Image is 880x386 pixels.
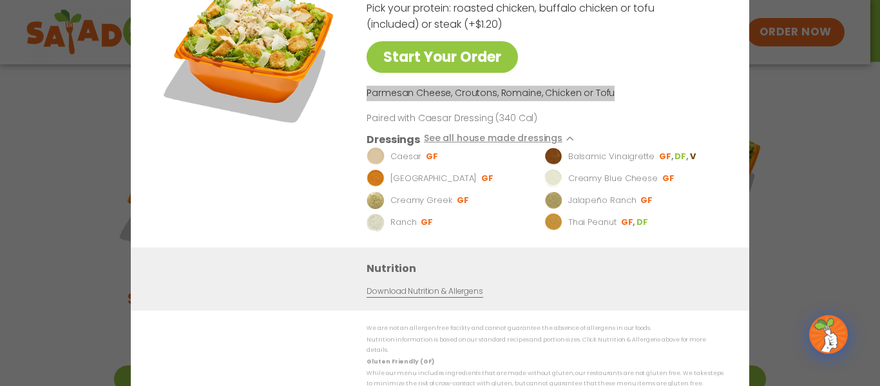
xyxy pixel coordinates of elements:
img: Dressing preview image for Jalapeño Ranch [544,191,562,209]
li: GF [421,216,434,227]
p: Balsamic Vinaigrette [568,150,655,162]
img: Dressing preview image for Ranch [367,213,385,231]
li: GF [621,216,636,227]
li: GF [481,172,495,184]
li: GF [659,150,674,162]
strong: Gluten Friendly (GF) [367,358,434,365]
p: Creamy Blue Cheese [568,171,658,184]
p: Creamy Greek [390,193,452,206]
img: Dressing preview image for Thai Peanut [544,213,562,231]
img: Dressing preview image for Balsamic Vinaigrette [544,147,562,165]
li: GF [662,172,676,184]
p: Jalapeño Ranch [568,193,636,206]
p: Parmesan Cheese, Croutons, Romaine, Chicken or Tofu [367,86,718,101]
p: Nutrition information is based on our standard recipes and portion sizes. Click Nutrition & Aller... [367,335,723,355]
p: Paired with Caesar Dressing (340 Cal) [367,111,605,124]
li: GF [457,194,470,206]
img: wpChatIcon [810,316,847,352]
p: Thai Peanut [568,215,617,228]
img: Dressing preview image for Creamy Blue Cheese [544,169,562,187]
p: Caesar [390,150,421,162]
h3: Nutrition [367,260,730,276]
p: We are not an allergen free facility and cannot guarantee the absence of allergens in our foods. [367,323,723,333]
p: Ranch [390,215,417,228]
img: Dressing preview image for BBQ Ranch [367,169,385,187]
a: Download Nutrition & Allergens [367,285,483,297]
p: [GEOGRAPHIC_DATA] [390,171,477,184]
img: Dressing preview image for Creamy Greek [367,191,385,209]
button: See all house made dressings [424,131,580,147]
li: DF [636,216,649,227]
li: DF [674,150,689,162]
li: V [690,150,697,162]
h3: Dressings [367,131,420,147]
img: Dressing preview image for Caesar [367,147,385,165]
a: Start Your Order [367,41,518,73]
li: GF [640,194,654,206]
li: GF [426,150,439,162]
